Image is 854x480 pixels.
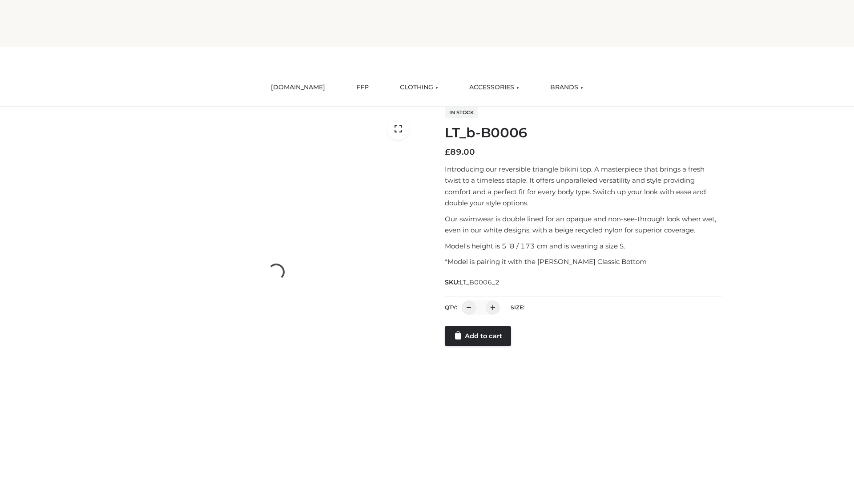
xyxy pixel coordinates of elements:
bdi: 89.00 [445,147,475,157]
a: [DOMAIN_NAME] [264,78,332,97]
h1: LT_b-B0006 [445,125,722,141]
p: Model’s height is 5 ‘8 / 173 cm and is wearing a size S. [445,240,722,252]
a: FFP [350,78,375,97]
label: QTY: [445,304,457,311]
span: £ [445,147,450,157]
span: SKU: [445,277,500,288]
span: LT_B0006_2 [459,278,500,286]
a: ACCESSORIES [463,78,526,97]
p: Our swimwear is double lined for an opaque and non-see-through look when wet, even in our white d... [445,213,722,236]
a: BRANDS [544,78,590,97]
a: Add to cart [445,326,511,346]
p: *Model is pairing it with the [PERSON_NAME] Classic Bottom [445,256,722,268]
p: Introducing our reversible triangle bikini top. A masterpiece that brings a fresh twist to a time... [445,164,722,209]
span: In stock [445,107,478,118]
label: Size: [511,304,524,311]
a: CLOTHING [393,78,445,97]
